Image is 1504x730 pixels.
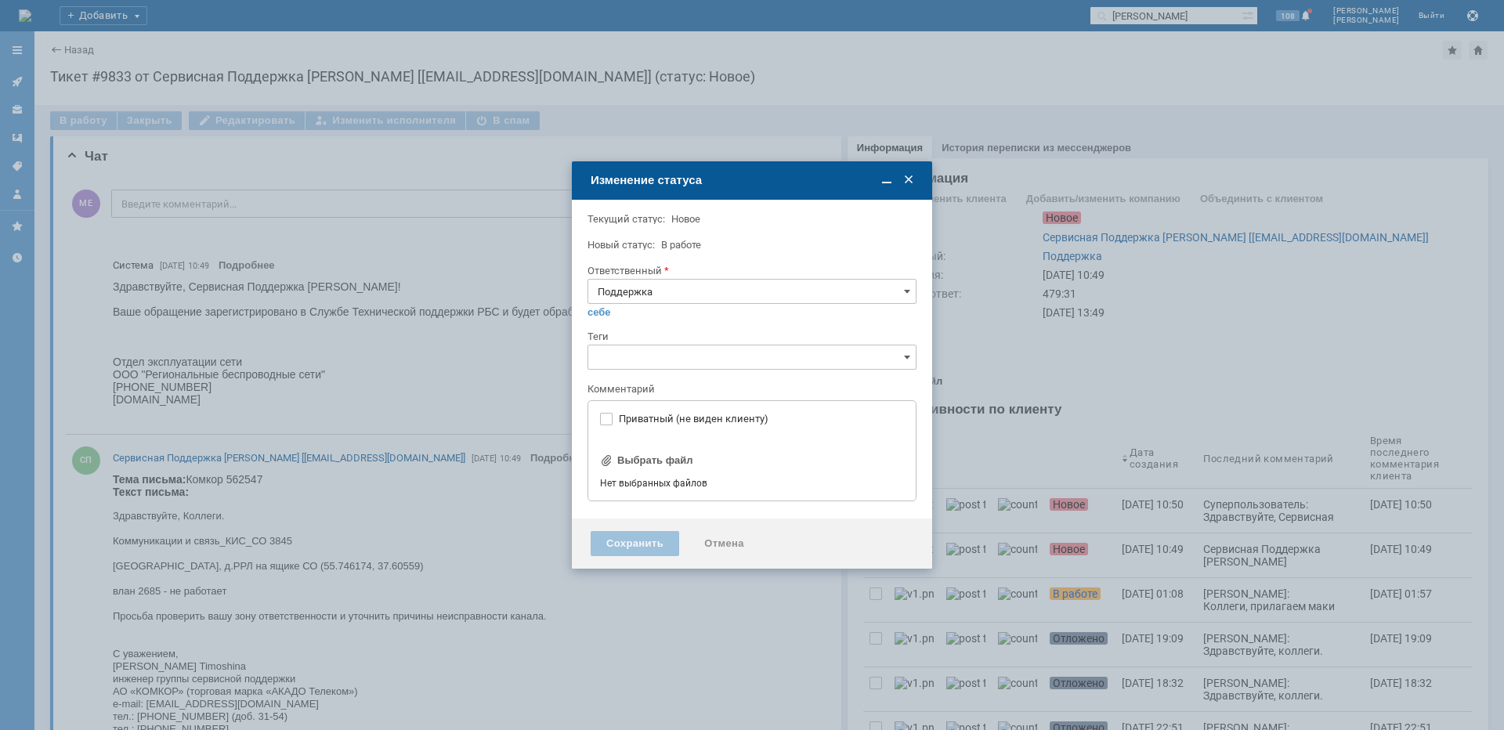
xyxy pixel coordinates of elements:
div: Изменение статуса [591,173,916,187]
div: Ответственный [587,266,913,276]
div: Комментарий [587,382,913,397]
label: Приватный (не виден клиенту) [619,413,901,425]
span: Свернуть (Ctrl + M) [879,172,895,188]
label: Новый статус: [587,239,655,251]
label: Текущий статус: [587,213,665,225]
div: Нет выбранных файлов [600,472,904,490]
div: Теги [587,331,913,342]
div: Выбрать файл [617,454,693,467]
span: Закрыть [901,172,916,188]
span: Новое [671,213,700,225]
a: себе [587,306,611,319]
span: В работе [661,239,701,251]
